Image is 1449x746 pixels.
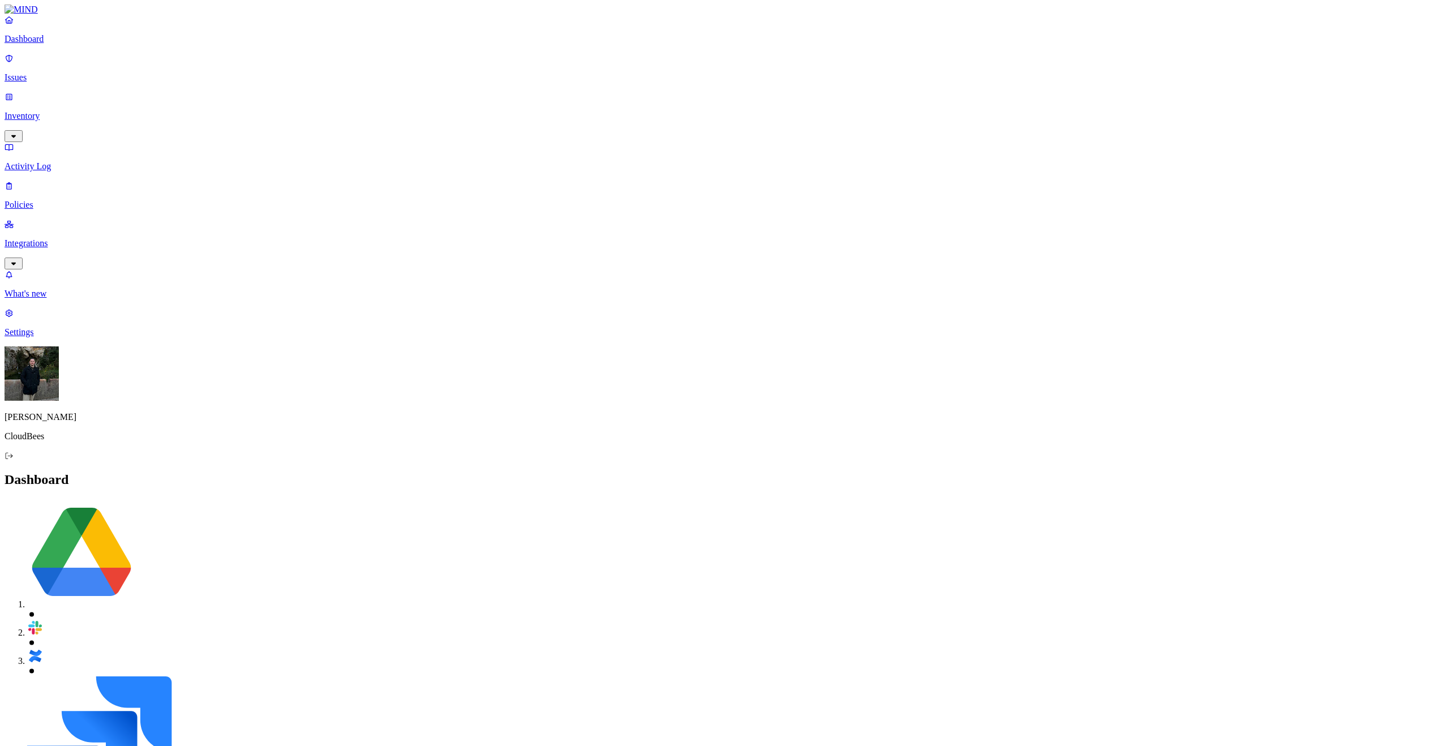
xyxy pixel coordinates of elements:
[5,308,1444,337] a: Settings
[5,5,1444,15] a: MIND
[5,53,1444,83] a: Issues
[27,648,43,664] img: svg%3e
[5,346,59,401] img: Álvaro Menéndez Llada
[5,219,1444,268] a: Integrations
[5,34,1444,44] p: Dashboard
[27,499,136,607] img: svg%3e
[5,181,1444,210] a: Policies
[5,289,1444,299] p: What's new
[5,111,1444,121] p: Inventory
[5,161,1444,172] p: Activity Log
[5,327,1444,337] p: Settings
[27,620,43,636] img: svg%3e
[5,142,1444,172] a: Activity Log
[5,412,1444,422] p: [PERSON_NAME]
[5,269,1444,299] a: What's new
[5,15,1444,44] a: Dashboard
[5,238,1444,248] p: Integrations
[5,5,38,15] img: MIND
[5,200,1444,210] p: Policies
[5,472,1444,487] h2: Dashboard
[5,431,1444,441] p: CloudBees
[5,72,1444,83] p: Issues
[5,92,1444,140] a: Inventory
